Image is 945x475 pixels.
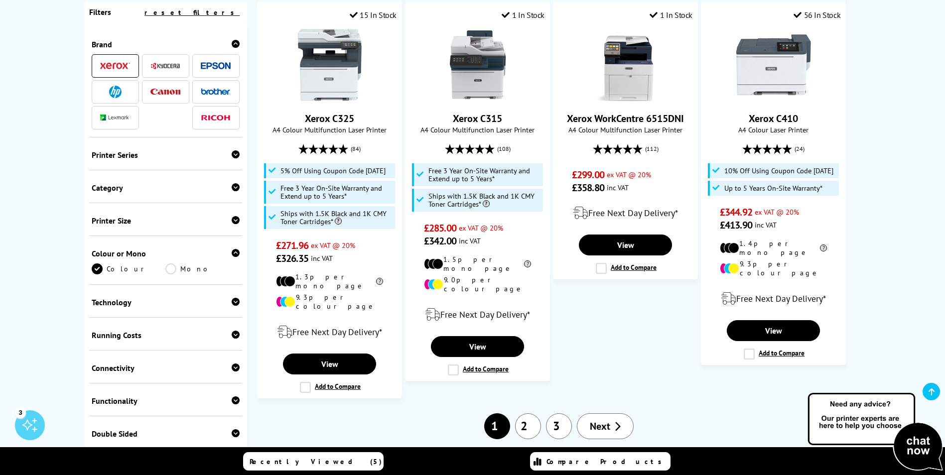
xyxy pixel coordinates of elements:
[92,150,240,160] div: Printer Series
[431,336,524,357] a: View
[497,139,511,158] span: (108)
[794,10,840,20] div: 56 In Stock
[92,183,240,193] div: Category
[720,239,827,257] li: 1.4p per mono page
[92,429,240,439] div: Double Sided
[607,183,629,192] span: inc VAT
[201,60,231,72] a: Epson
[588,94,663,104] a: Xerox WorkCentre 6515DNI
[300,382,361,393] label: Add to Compare
[100,60,130,72] a: Xerox
[755,207,799,217] span: ex VAT @ 20%
[736,94,811,104] a: Xerox C410
[280,167,386,175] span: 5% Off Using Coupon Code [DATE]
[724,167,833,175] span: 10% Off Using Coupon Code [DATE]
[720,259,827,277] li: 9.3p per colour page
[250,457,382,466] span: Recently Viewed (5)
[724,184,822,192] span: Up to 5 Years On-Site Warranty*
[424,275,531,293] li: 9.0p per colour page
[351,139,361,158] span: (84)
[100,115,130,120] img: Lexmark
[276,293,383,311] li: 9.3p per colour page
[280,184,393,200] span: Free 3 Year On-Site Warranty and Extend up to 5 Years*
[201,115,231,120] img: Ricoh
[92,396,240,406] div: Functionality
[243,452,384,471] a: Recently Viewed (5)
[92,297,240,307] div: Technology
[92,330,240,340] div: Running Costs
[572,168,604,181] span: £299.00
[150,86,180,98] a: Canon
[755,220,777,230] span: inc VAT
[440,94,515,104] a: Xerox C315
[428,167,541,183] span: Free 3 Year On-Site Warranty and Extend up to 5 Years*
[350,10,397,20] div: 15 In Stock
[448,364,509,375] label: Add to Compare
[201,86,231,98] a: Brother
[720,219,752,232] span: £413.90
[645,139,659,158] span: (112)
[276,272,383,290] li: 1.3p per mono page
[795,139,805,158] span: (24)
[263,125,397,134] span: A4 Colour Multifunction Laser Printer
[201,62,231,70] img: Epson
[546,413,572,439] a: 3
[92,216,240,226] div: Printer Size
[100,112,130,124] a: Lexmark
[305,112,354,125] a: Xerox C325
[410,301,544,329] div: modal_delivery
[530,452,671,471] a: Compare Products
[311,253,333,263] span: inc VAT
[283,354,376,374] a: View
[201,112,231,124] a: Ricoh
[165,263,240,274] a: Mono
[596,263,657,274] label: Add to Compare
[453,112,502,125] a: Xerox C315
[720,206,752,219] span: £344.92
[459,223,503,233] span: ex VAT @ 20%
[92,39,240,49] div: Brand
[144,8,240,17] a: reset filters
[706,125,840,134] span: A4 Colour Laser Printer
[558,199,692,227] div: modal_delivery
[89,7,111,17] span: Filters
[440,27,515,102] img: Xerox C315
[92,363,240,373] div: Connectivity
[749,112,798,125] a: Xerox C410
[706,285,840,313] div: modal_delivery
[311,240,355,250] span: ex VAT @ 20%
[588,27,663,102] img: Xerox WorkCentre 6515DNI
[515,413,541,439] a: 2
[276,252,308,265] span: £326.35
[150,62,180,70] img: Kyocera
[276,239,308,252] span: £271.96
[280,210,393,226] span: Ships with 1.5K Black and 1K CMY Toner Cartridges*
[546,457,667,466] span: Compare Products
[92,248,240,258] div: Colour or Mono
[428,192,541,208] span: Ships with 1.5K Black and 1K CMY Toner Cartridges*
[424,235,456,247] span: £342.00
[567,112,684,125] a: Xerox WorkCentre 6515DNI
[459,236,481,245] span: inc VAT
[558,125,692,134] span: A4 Colour Multifunction Laser Printer
[424,255,531,273] li: 1.5p per mono page
[736,27,811,102] img: Xerox C410
[650,10,692,20] div: 1 In Stock
[579,235,672,255] a: View
[150,60,180,72] a: Kyocera
[590,420,610,433] span: Next
[727,320,819,341] a: View
[502,10,544,20] div: 1 In Stock
[424,222,456,235] span: £285.00
[150,89,180,95] img: Canon
[806,391,945,473] img: Open Live Chat window
[100,86,130,98] a: HP
[572,181,604,194] span: £358.80
[263,318,397,346] div: modal_delivery
[292,27,367,102] img: Xerox C325
[577,413,634,439] a: Next
[92,263,166,274] a: Colour
[109,86,122,98] img: HP
[201,88,231,95] img: Brother
[100,62,130,69] img: Xerox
